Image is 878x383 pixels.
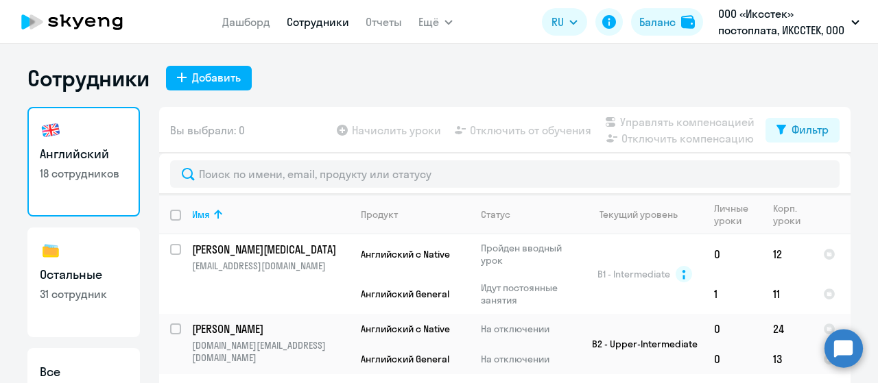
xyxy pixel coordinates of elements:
[481,353,575,365] p: На отключении
[361,248,450,260] span: Английский с Native
[192,242,347,257] p: [PERSON_NAME][MEDICAL_DATA]
[27,107,140,217] a: Английский18 сотрудников
[481,323,575,335] p: На отключении
[40,363,128,381] h3: Все
[542,8,587,36] button: RU
[718,5,846,38] p: ООО «Иксстек» постоплата, ИКССТЕК, ООО
[551,14,564,30] span: RU
[287,15,349,29] a: Сотрудники
[192,321,349,336] a: [PERSON_NAME]
[192,208,349,221] div: Имя
[711,5,866,38] button: ООО «Иксстек» постоплата, ИКССТЕК, ООО
[481,282,575,306] p: Идут постоянные занятия
[27,64,150,92] h1: Сотрудники
[773,202,811,227] div: Корп. уроки
[40,240,62,262] img: others
[192,339,349,364] p: [DOMAIN_NAME][EMAIL_ADDRESS][DOMAIN_NAME]
[170,160,840,188] input: Поиск по имени, email, продукту или статусу
[192,69,241,86] div: Добавить
[361,208,398,221] div: Продукт
[40,119,62,141] img: english
[762,234,812,274] td: 12
[703,274,762,314] td: 1
[703,234,762,274] td: 0
[418,14,439,30] span: Ещё
[170,122,245,138] span: Вы выбрали: 0
[766,118,840,143] button: Фильтр
[600,208,678,221] div: Текущий уровень
[703,314,762,344] td: 0
[481,242,575,267] p: Пройден вводный урок
[361,323,450,335] span: Английский с Native
[586,208,702,221] div: Текущий уровень
[576,314,703,374] td: B2 - Upper-Intermediate
[792,121,829,138] div: Фильтр
[361,353,449,365] span: Английский General
[481,208,510,221] div: Статус
[27,227,140,337] a: Остальные31 сотрудник
[40,286,128,301] p: 31 сотрудник
[714,202,761,227] div: Личные уроки
[361,288,449,300] span: Английский General
[762,344,812,374] td: 13
[418,8,453,36] button: Ещё
[192,242,349,257] a: [PERSON_NAME][MEDICAL_DATA]
[762,314,812,344] td: 24
[639,14,676,30] div: Баланс
[192,321,347,336] p: [PERSON_NAME]
[631,8,703,36] button: Балансbalance
[681,15,695,29] img: balance
[703,344,762,374] td: 0
[40,145,128,163] h3: Английский
[40,266,128,284] h3: Остальные
[597,268,670,280] span: B1 - Intermediate
[166,66,252,90] button: Добавить
[222,15,270,29] a: Дашборд
[192,208,210,221] div: Имя
[192,260,349,272] p: [EMAIL_ADDRESS][DOMAIN_NAME]
[762,274,812,314] td: 11
[366,15,402,29] a: Отчеты
[40,166,128,181] p: 18 сотрудников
